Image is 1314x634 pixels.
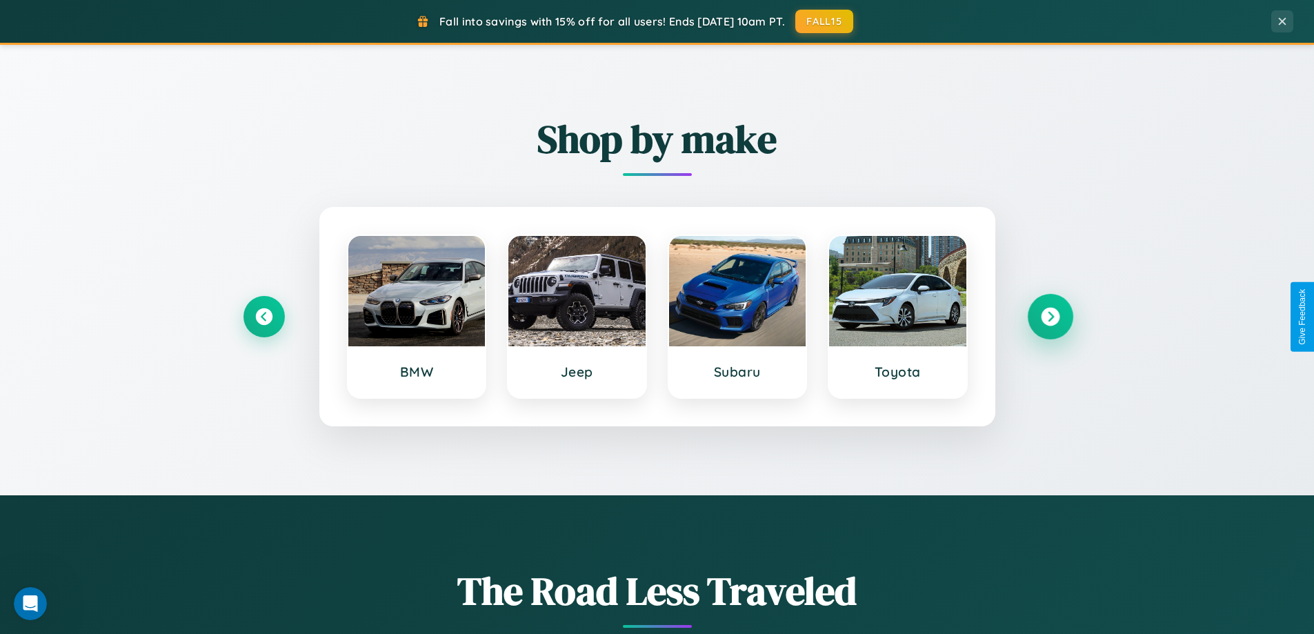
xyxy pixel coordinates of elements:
[1297,289,1307,345] div: Give Feedback
[439,14,785,28] span: Fall into savings with 15% off for all users! Ends [DATE] 10am PT.
[243,564,1071,617] h1: The Road Less Traveled
[795,10,853,33] button: FALL15
[243,112,1071,166] h2: Shop by make
[14,587,47,620] iframe: Intercom live chat
[362,364,472,380] h3: BMW
[843,364,953,380] h3: Toyota
[522,364,632,380] h3: Jeep
[683,364,793,380] h3: Subaru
